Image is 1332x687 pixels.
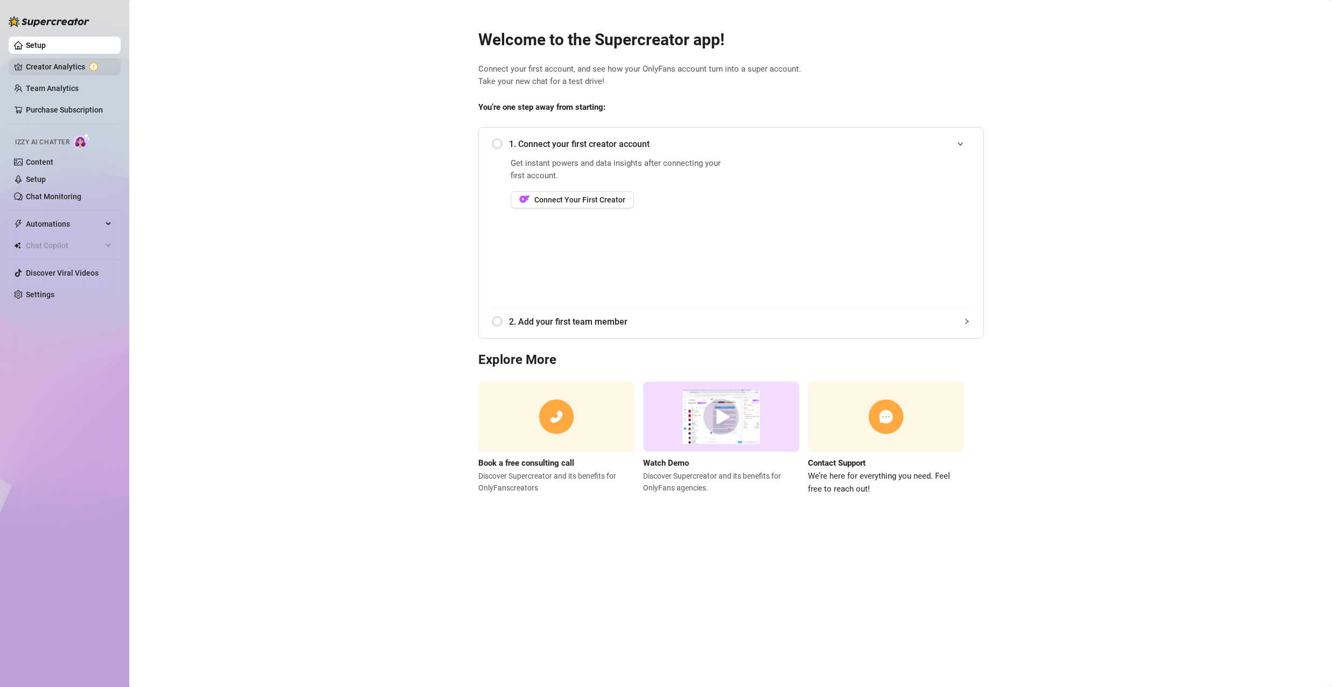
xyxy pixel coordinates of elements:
[26,58,112,75] a: Creator Analytics exclamation-circle
[26,237,102,254] span: Chat Copilot
[26,215,102,233] span: Automations
[9,16,89,27] img: logo-BBDzfeDw.svg
[492,309,970,335] div: 2. Add your first team member
[755,157,970,295] iframe: Add Creators
[26,41,46,50] a: Setup
[478,352,984,369] h3: Explore More
[964,318,970,325] span: collapsed
[14,220,23,228] span: thunderbolt
[511,157,728,183] span: Get instant powers and data insights after connecting your first account.
[478,382,634,495] a: Book a free consulting callDiscover Supercreator and its benefits for OnlyFanscreators
[509,315,970,328] span: 2. Add your first team member
[26,175,46,184] a: Setup
[478,102,605,112] strong: You’re one step away from starting:
[26,192,81,201] a: Chat Monitoring
[643,382,799,452] img: supercreator demo
[509,137,970,151] span: 1. Connect your first creator account
[14,242,21,249] img: Chat Copilot
[643,382,799,495] a: Watch DemoDiscover Supercreator and its benefits for OnlyFans agencies.
[808,382,964,452] img: contact support
[519,194,530,205] img: OF
[957,141,964,147] span: expanded
[26,84,79,93] a: Team Analytics
[478,470,634,494] span: Discover Supercreator and its benefits for OnlyFans creators
[492,131,970,157] div: 1. Connect your first creator account
[478,458,574,468] strong: Book a free consulting call
[534,195,625,204] span: Connect Your First Creator
[26,106,103,114] a: Purchase Subscription
[808,458,866,468] strong: Contact Support
[511,191,728,208] a: OFConnect Your First Creator
[511,191,634,208] button: OFConnect Your First Creator
[15,137,69,148] span: Izzy AI Chatter
[478,30,984,50] h2: Welcome to the Supercreator app!
[808,470,964,495] span: We’re here for everything you need. Feel free to reach out!
[643,470,799,494] span: Discover Supercreator and its benefits for OnlyFans agencies.
[26,269,99,277] a: Discover Viral Videos
[74,133,90,149] img: AI Chatter
[478,63,984,88] span: Connect your first account, and see how your OnlyFans account turn into a super account. Take you...
[26,158,53,166] a: Content
[478,382,634,452] img: consulting call
[26,290,54,299] a: Settings
[643,458,689,468] strong: Watch Demo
